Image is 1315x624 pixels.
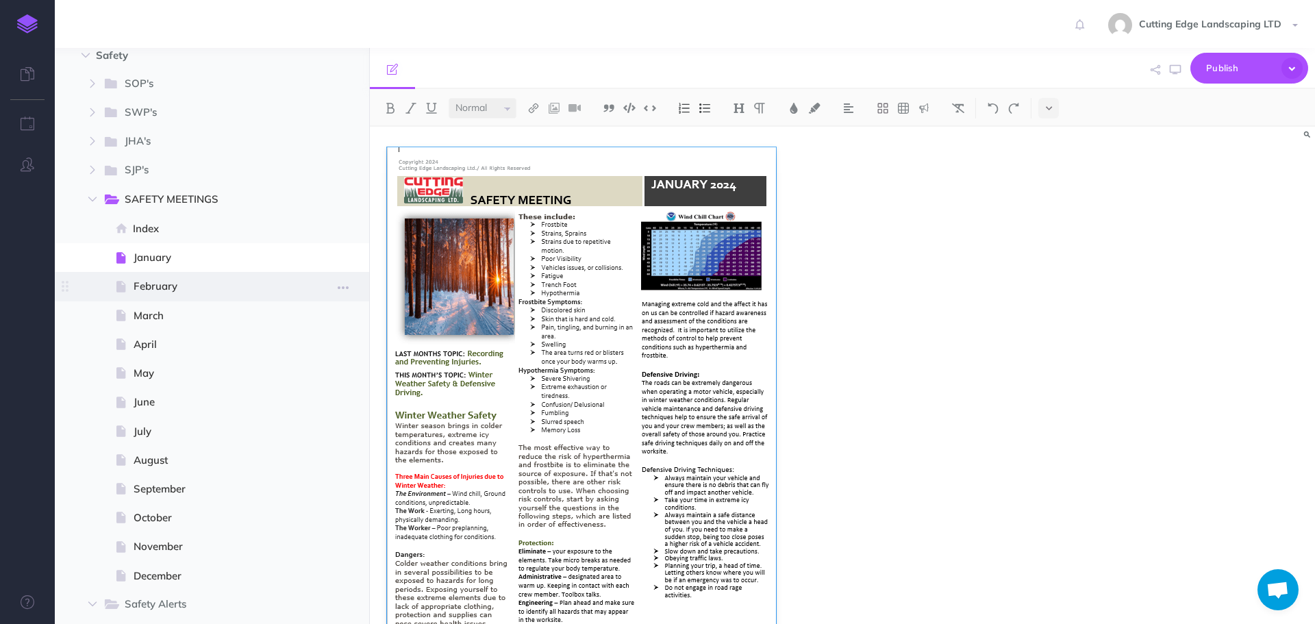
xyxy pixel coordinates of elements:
img: Add video button [568,103,581,114]
img: Text background color button [808,103,821,114]
img: Create table button [897,103,910,114]
span: SJP's [125,162,266,179]
img: 0e4997a94aa69d8d99992f3a224ce274.jpg [1108,13,1132,37]
button: Publish [1190,53,1308,84]
span: November [134,538,287,555]
img: Add image button [548,103,560,114]
img: Headings dropdown button [733,103,745,114]
span: September [134,481,287,497]
span: December [134,568,287,584]
span: January [134,249,287,266]
img: Italic button [405,103,417,114]
img: Undo [987,103,999,114]
span: July [134,423,287,440]
span: May [134,365,287,382]
img: Underline button [425,103,438,114]
a: Open chat [1257,569,1299,610]
span: SAFETY MEETINGS [125,191,266,209]
img: Unordered list button [699,103,711,114]
span: JHA's [125,133,266,151]
span: March [134,308,287,324]
img: Redo [1007,103,1020,114]
span: April [134,336,287,353]
span: October [134,510,287,526]
span: Cutting Edge Landscaping LTD [1132,18,1288,30]
img: Link button [527,103,540,114]
span: Safety Alerts [125,596,266,614]
img: Bold button [384,103,397,114]
img: Ordered list button [678,103,690,114]
span: August [134,452,287,469]
img: Blockquote button [603,103,615,114]
img: logo-mark.svg [17,14,38,34]
span: SWP's [125,104,266,122]
img: Text color button [788,103,800,114]
img: Paragraph button [753,103,766,114]
img: Alignment dropdown menu button [842,103,855,114]
span: June [134,394,287,410]
img: Code block button [623,103,636,113]
span: Index [133,221,287,237]
span: SOP's [125,75,266,93]
span: Publish [1206,58,1275,79]
img: Callout dropdown menu button [918,103,930,114]
span: Safety [96,47,270,64]
span: February [134,278,287,295]
img: Clear styles button [952,103,964,114]
img: Inline code button [644,103,656,113]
